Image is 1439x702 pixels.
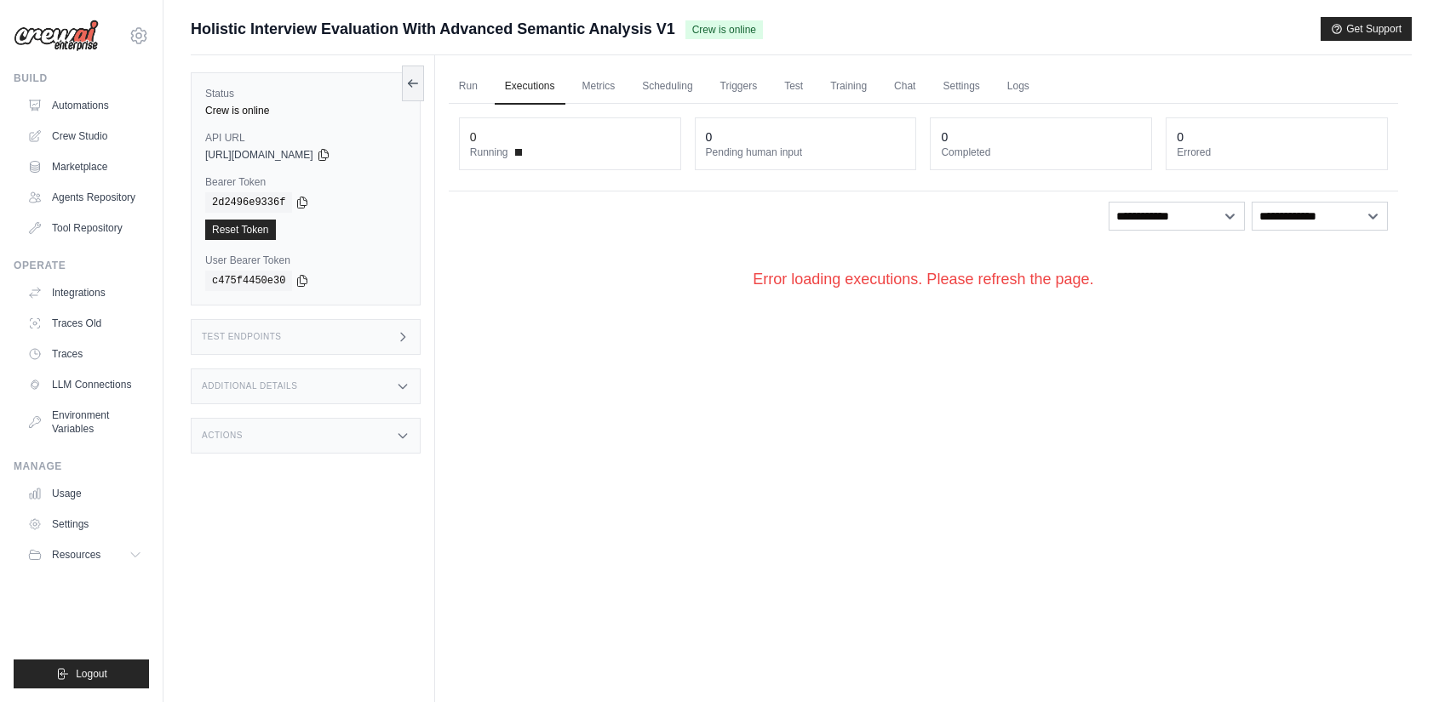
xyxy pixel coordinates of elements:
[14,459,149,473] div: Manage
[76,667,107,681] span: Logout
[20,184,149,211] a: Agents Repository
[884,69,926,105] a: Chat
[202,332,282,342] h3: Test Endpoints
[205,175,406,189] label: Bearer Token
[495,69,565,105] a: Executions
[449,241,1398,318] div: Error loading executions. Please refresh the page.
[632,69,702,105] a: Scheduling
[932,69,989,105] a: Settings
[572,69,626,105] a: Metrics
[20,480,149,507] a: Usage
[14,71,149,85] div: Build
[205,271,292,291] code: c475f4450e30
[941,146,1141,159] dt: Completed
[1321,17,1412,41] button: Get Support
[14,20,99,52] img: Logo
[1177,146,1377,159] dt: Errored
[205,104,406,117] div: Crew is online
[205,220,276,240] a: Reset Token
[20,402,149,442] a: Environment Variables
[20,123,149,150] a: Crew Studio
[1354,620,1439,702] iframe: Chat Widget
[205,87,406,100] label: Status
[20,310,149,337] a: Traces Old
[449,69,488,105] a: Run
[774,69,813,105] a: Test
[205,254,406,267] label: User Bearer Token
[20,541,149,568] button: Resources
[685,20,763,39] span: Crew is online
[205,131,406,145] label: API URL
[202,431,243,441] h3: Actions
[20,153,149,180] a: Marketplace
[997,69,1040,105] a: Logs
[20,214,149,242] a: Tool Repository
[20,340,149,368] a: Traces
[191,17,675,41] span: Holistic Interview Evaluation With Advanced Semantic Analysis V1
[20,371,149,398] a: LLM Connections
[20,279,149,306] a: Integrations
[470,128,477,146] div: 0
[706,146,906,159] dt: Pending human input
[14,659,149,688] button: Logout
[20,92,149,119] a: Automations
[470,146,508,159] span: Running
[205,192,292,213] code: 2d2496e9336f
[941,128,948,146] div: 0
[820,69,877,105] a: Training
[205,148,313,162] span: [URL][DOMAIN_NAME]
[202,381,297,391] h3: Additional Details
[1177,128,1184,146] div: 0
[52,548,100,562] span: Resources
[14,259,149,272] div: Operate
[20,511,149,538] a: Settings
[710,69,768,105] a: Triggers
[706,128,713,146] div: 0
